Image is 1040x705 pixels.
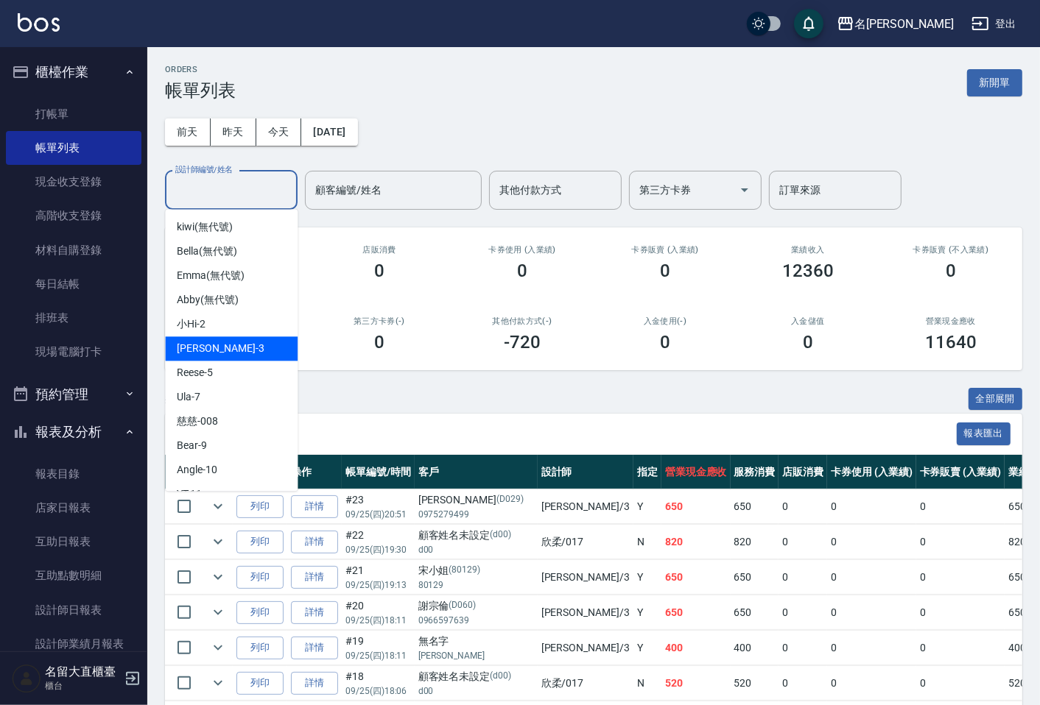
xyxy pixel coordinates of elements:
button: 列印 [236,601,284,624]
p: d00 [418,684,534,698]
h2: 卡券使用 (入業績) [468,245,576,255]
td: 820 [731,525,779,559]
button: [DATE] [301,118,357,146]
a: 詳情 [291,601,338,624]
a: 報表目錄 [6,457,141,491]
h2: 卡券販賣 (入業績) [611,245,719,255]
td: 650 [731,595,779,630]
td: 0 [916,560,1005,595]
h2: 業績收入 [754,245,862,255]
h3: -720 [504,332,541,352]
td: 0 [779,666,827,701]
button: expand row [207,566,229,588]
div: [PERSON_NAME] [418,492,534,508]
button: 列印 [236,637,284,659]
button: 新開單 [967,69,1022,96]
div: 名[PERSON_NAME] [854,15,954,33]
div: 無名字 [418,634,534,649]
p: 09/25 (四) 18:06 [345,684,411,698]
a: 材料自購登錄 [6,233,141,267]
button: save [794,9,823,38]
td: #18 [342,666,415,701]
a: 打帳單 [6,97,141,131]
button: 櫃檯作業 [6,53,141,91]
label: 設計師編號/姓名 [175,164,233,175]
button: expand row [207,531,229,553]
h5: 名留大直櫃臺 [45,665,120,679]
button: 名[PERSON_NAME] [831,9,960,39]
span: YT -11 [177,486,202,502]
div: 宋小姐 [418,563,534,578]
span: Emma (無代號) [177,268,245,283]
a: 排班表 [6,301,141,335]
th: 卡券販賣 (入業績) [916,455,1005,489]
p: 09/25 (四) 18:11 [345,649,411,662]
button: 預約管理 [6,375,141,414]
p: 09/25 (四) 19:13 [345,578,411,592]
td: 520 [731,666,779,701]
td: 650 [661,489,731,524]
button: 列印 [236,495,284,518]
img: Logo [18,13,60,32]
span: 慈慈 -008 [177,414,218,429]
h3: 0 [374,332,384,352]
button: 前天 [165,118,211,146]
span: Abby (無代號) [177,292,239,308]
a: 設計師日報表 [6,593,141,627]
span: 小Hi -2 [177,316,205,332]
td: 0 [779,525,827,559]
p: (d00) [490,669,511,684]
td: 0 [827,489,916,524]
a: 新開單 [967,75,1022,89]
a: 互助點數明細 [6,559,141,592]
td: [PERSON_NAME] /3 [538,560,633,595]
button: 今天 [256,118,302,146]
th: 服務消費 [731,455,779,489]
a: 設計師業績月報表 [6,627,141,661]
button: 登出 [966,10,1022,38]
td: 欣柔 /017 [538,666,633,701]
td: 0 [827,525,916,559]
td: 0 [827,631,916,665]
th: 營業現金應收 [661,455,731,489]
h3: 12360 [782,261,834,281]
h2: 卡券販賣 (不入業績) [897,245,1005,255]
td: 0 [916,631,1005,665]
a: 店家日報表 [6,491,141,525]
span: Reese -5 [177,365,213,380]
th: 客戶 [415,455,538,489]
th: 店販消費 [779,455,827,489]
p: d00 [418,543,534,556]
td: 0 [916,595,1005,630]
span: Angle -10 [177,462,217,478]
h2: 第三方卡券(-) [326,316,433,326]
span: Ula -7 [177,389,200,405]
button: expand row [207,495,229,517]
a: 高階收支登錄 [6,199,141,233]
th: 卡券使用 (入業績) [827,455,916,489]
button: 報表及分析 [6,413,141,451]
a: 詳情 [291,672,338,695]
h3: 0 [803,332,813,352]
span: [PERSON_NAME] -3 [177,341,264,356]
td: [PERSON_NAME] /3 [538,489,633,524]
h2: 入金使用(-) [611,316,719,326]
td: #20 [342,595,415,630]
span: Bella (無代號) [177,244,237,259]
p: 80129 [418,578,534,592]
td: 0 [916,525,1005,559]
h2: 店販消費 [326,245,433,255]
td: [PERSON_NAME] /3 [538,595,633,630]
td: Y [633,595,661,630]
div: 顧客姓名未設定 [418,669,534,684]
td: Y [633,489,661,524]
td: 0 [779,560,827,595]
p: 09/25 (四) 20:51 [345,508,411,521]
button: expand row [207,601,229,623]
a: 詳情 [291,495,338,518]
a: 詳情 [291,531,338,553]
a: 詳情 [291,566,338,589]
div: 謝宗倫 [418,598,534,614]
td: 400 [731,631,779,665]
td: 650 [661,560,731,595]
